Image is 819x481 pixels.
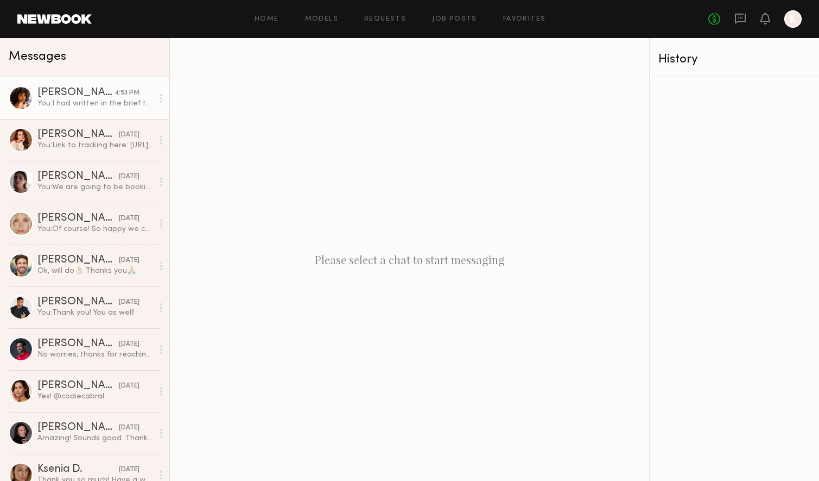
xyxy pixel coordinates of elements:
[37,308,153,318] div: You: Thank you! You as well!
[658,53,810,66] div: History
[37,98,153,109] div: You: I had written in the brief that you would send the product back, but since you liked them, p...
[37,464,119,475] div: Ksenia D.
[119,130,139,140] div: [DATE]
[119,381,139,391] div: [DATE]
[37,297,119,308] div: [PERSON_NAME]
[9,51,66,63] span: Messages
[37,433,153,443] div: Amazing! Sounds good. Thank you
[37,391,153,402] div: Yes! @codiecabral
[119,214,139,224] div: [DATE]
[37,88,115,98] div: [PERSON_NAME]
[37,213,119,224] div: [PERSON_NAME]
[119,297,139,308] div: [DATE]
[37,380,119,391] div: [PERSON_NAME]
[37,140,153,151] div: You: Link to tracking here: [URL][DOMAIN_NAME]
[503,16,546,23] a: Favorites
[119,423,139,433] div: [DATE]
[37,129,119,140] div: [PERSON_NAME]
[119,255,139,266] div: [DATE]
[37,349,153,360] div: No worries, thanks for reaching out [PERSON_NAME]
[115,88,139,98] div: 4:53 PM
[37,339,119,349] div: [PERSON_NAME]
[305,16,338,23] a: Models
[37,422,119,433] div: [PERSON_NAME]
[364,16,406,23] a: Requests
[37,266,153,276] div: Ok, will do👌🏼 Thanks you🙏🏼
[170,38,649,481] div: Please select a chat to start messaging
[784,10,802,28] a: K
[119,465,139,475] div: [DATE]
[37,171,119,182] div: [PERSON_NAME]
[37,182,153,192] div: You: We are going to be booking for our holiday collection soon so I will def be in touch!
[119,339,139,349] div: [DATE]
[37,224,153,234] div: You: Of course! So happy we could get this project completed & will reach out again soon for some...
[37,255,119,266] div: [PERSON_NAME]
[432,16,477,23] a: Job Posts
[119,172,139,182] div: [DATE]
[255,16,279,23] a: Home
